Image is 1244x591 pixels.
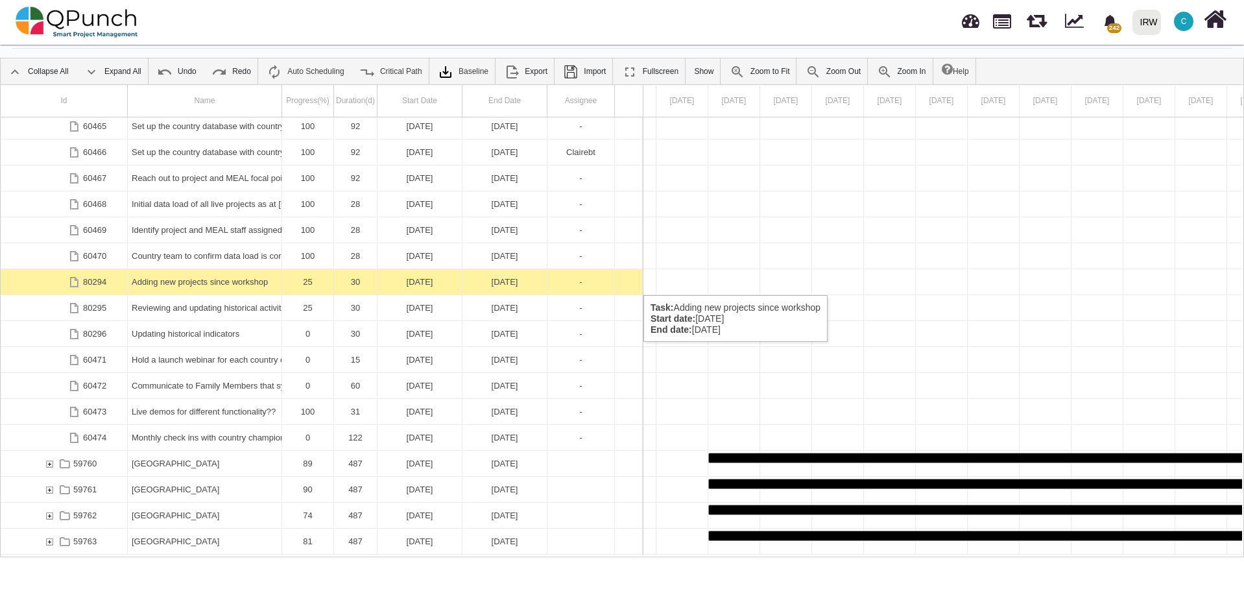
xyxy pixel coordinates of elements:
[132,139,278,165] div: Set up the country database with country champions - complete roles, users and permissions
[462,477,547,502] div: 31-12-2025
[338,217,373,243] div: 28
[128,399,282,424] div: Live demos for different functionality??
[1,321,643,347] div: Task: Updating historical indicators Start date: 16-07-2025 End date: 14-08-2025
[334,165,377,191] div: 92
[377,321,462,346] div: 16-07-2025
[1,373,643,399] div: Task: Communicate to Family Members that system is live - with all the caveats as needed etc Star...
[377,503,462,528] div: 01-09-2024
[282,477,334,502] div: 90
[547,243,615,269] div: -
[128,425,282,450] div: Monthly check ins with country champions
[353,58,429,84] a: Critical Path
[286,139,329,165] div: 100
[128,321,282,346] div: Updating historical indicators
[656,85,708,117] div: 31 Aug 2024
[381,347,458,372] div: [DATE]
[83,165,106,191] div: 60467
[338,139,373,165] div: 92
[282,503,334,528] div: 74
[132,217,278,243] div: Identify project and MEAL staff assigned to each project.
[377,477,462,502] div: 01-09-2024
[128,451,282,476] div: Indonesia
[128,373,282,398] div: Communicate to Family Members that system is live - with all the caveats as needed etc
[651,313,695,324] b: Start date:
[916,85,968,117] div: 05 Sep 2024
[282,114,334,139] div: 100
[556,58,612,84] a: Import
[286,217,329,243] div: 100
[1,321,128,346] div: 80296
[1,191,128,217] div: 60468
[551,217,610,243] div: -
[1095,1,1127,42] a: bell fill242
[286,477,329,502] div: 90
[806,64,821,80] img: ic_zoom_out.687aa02.png
[1099,10,1121,33] div: Notification
[338,425,373,450] div: 122
[267,64,282,80] img: ic_auto_scheduling_24.ade0d5b.png
[1,114,128,139] div: 60465
[377,217,462,243] div: 01-02-2025
[1,191,643,217] div: Task: Initial data load of all live projects as at 31-12-2024 Start date: 01-02-2025 End date: 28...
[1,114,643,139] div: Task: Set up the country database with country champions - complete country geo database Start da...
[547,373,615,398] div: -
[547,321,615,346] div: -
[1103,15,1117,29] svg: bell fill
[622,64,638,80] img: ic_fullscreen_24.81ea589.png
[563,64,579,80] img: save.4d96896.png
[968,85,1020,117] div: 06 Sep 2024
[466,165,543,191] div: [DATE]
[1,58,75,84] a: Collapse All
[132,321,278,346] div: Updating historical indicators
[128,139,282,165] div: Set up the country database with country champions - complete roles, users and permissions
[128,243,282,269] div: Country team to confirm data load is correct for each project
[870,58,933,84] a: Zoom In
[338,114,373,139] div: 92
[282,451,334,476] div: 89
[616,58,685,84] a: Fullscreen
[462,321,547,346] div: 14-08-2025
[132,114,278,139] div: Set up the country database with country champions - complete country geo database
[730,64,745,80] img: ic_zoom_to_fit_24.130db0b.png
[466,425,543,450] div: [DATE]
[466,321,543,346] div: [DATE]
[377,269,462,295] div: 16-07-2025
[377,295,462,320] div: 16-07-2025
[286,191,329,217] div: 100
[547,425,615,450] div: -
[799,58,867,84] a: Zoom Out
[381,114,458,139] div: [DATE]
[462,529,547,554] div: 31-12-2025
[282,165,334,191] div: 100
[132,295,278,320] div: Reviewing and updating historical activities
[1,477,128,502] div: 59761
[551,243,610,269] div: -
[497,58,554,84] a: Export
[128,295,282,320] div: Reviewing and updating historical activities
[338,269,373,295] div: 30
[877,64,892,80] img: ic_zoom_in.48fceee.png
[338,191,373,217] div: 28
[551,295,610,320] div: -
[282,529,334,554] div: 81
[462,139,547,165] div: 31-01-2025
[462,165,547,191] div: 31-01-2025
[381,191,458,217] div: [DATE]
[547,114,615,139] div: -
[334,321,377,346] div: 30
[551,114,610,139] div: -
[1,243,643,269] div: Task: Country team to confirm data load is correct for each project Start date: 01-02-2025 End da...
[1204,7,1226,32] i: Home
[551,191,610,217] div: -
[359,64,375,80] img: ic_critical_path_24.b7f2986.png
[16,3,138,42] img: qpunch-sp.fa6292f.png
[462,347,547,372] div: 31-08-2025
[466,191,543,217] div: [DATE]
[1,425,643,451] div: Task: Monthly check ins with country champions Start date: 01-09-2025 End date: 31-12-2025
[83,269,106,295] div: 80294
[338,451,373,476] div: 487
[462,191,547,217] div: 28-02-2025
[1,425,128,450] div: 60474
[73,477,97,502] div: 59761
[723,58,796,84] a: Zoom to Fit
